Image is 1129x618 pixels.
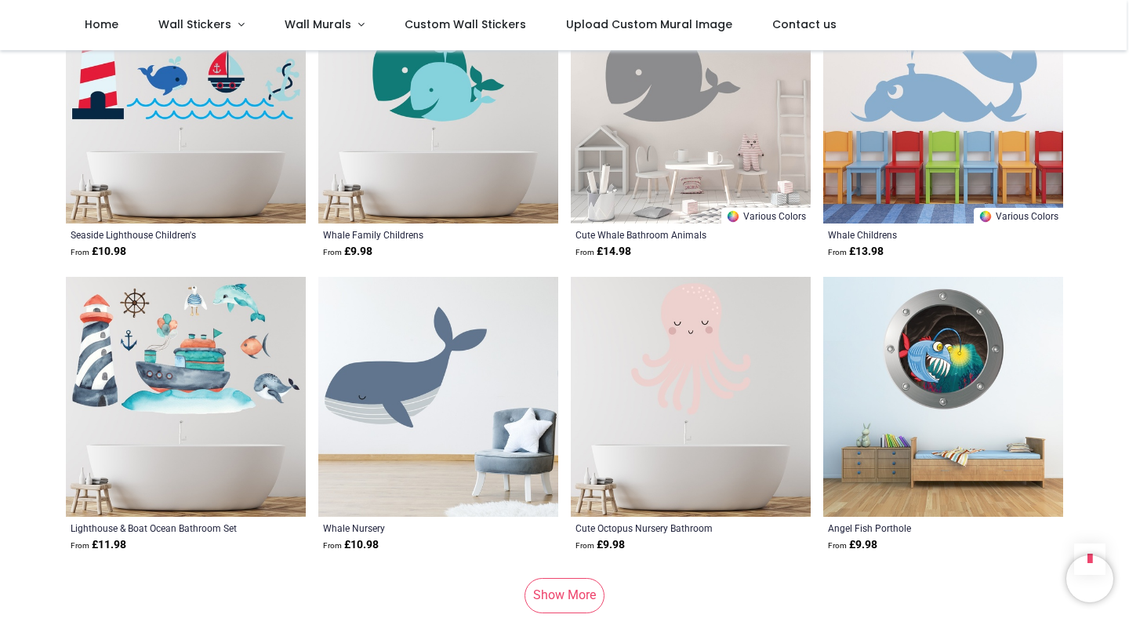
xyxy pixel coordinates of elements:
[571,277,811,517] img: Cute Octopus Nursery Bathroom Wall Sticker
[772,16,837,32] span: Contact us
[323,541,342,550] span: From
[726,209,740,224] img: Color Wheel
[158,16,231,32] span: Wall Stickers
[71,248,89,256] span: From
[828,244,884,260] strong: £ 13.98
[323,244,372,260] strong: £ 9.98
[575,248,594,256] span: From
[828,537,877,553] strong: £ 9.98
[575,522,760,534] a: Cute Octopus Nursery Bathroom
[575,537,625,553] strong: £ 9.98
[71,522,255,534] a: Lighthouse & Boat Ocean Bathroom Set
[828,541,847,550] span: From
[575,541,594,550] span: From
[828,522,1012,534] a: Angel Fish Porthole
[318,277,558,517] img: Whale Nursery Wall Sticker
[566,16,732,32] span: Upload Custom Mural Image
[978,209,993,224] img: Color Wheel
[974,208,1063,224] a: Various Colors
[71,541,89,550] span: From
[323,248,342,256] span: From
[285,16,351,32] span: Wall Murals
[575,228,760,241] a: Cute Whale Bathroom Animals
[828,248,847,256] span: From
[405,16,526,32] span: Custom Wall Stickers
[323,537,379,553] strong: £ 10.98
[1066,555,1113,602] iframe: Brevo live chat
[323,522,507,534] a: Whale Nursery
[71,537,126,553] strong: £ 11.98
[66,277,306,517] img: Lighthouse & Boat Ocean Bathroom Wall Sticker Set
[575,244,631,260] strong: £ 14.98
[323,228,507,241] a: Whale Family Childrens
[828,228,1012,241] a: Whale Childrens
[71,228,255,241] a: Seaside Lighthouse Children's
[85,16,118,32] span: Home
[71,244,126,260] strong: £ 10.98
[525,578,604,613] a: Show More
[721,208,811,224] a: Various Colors
[823,277,1063,517] img: Angel Fish Porthole Wall Sticker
